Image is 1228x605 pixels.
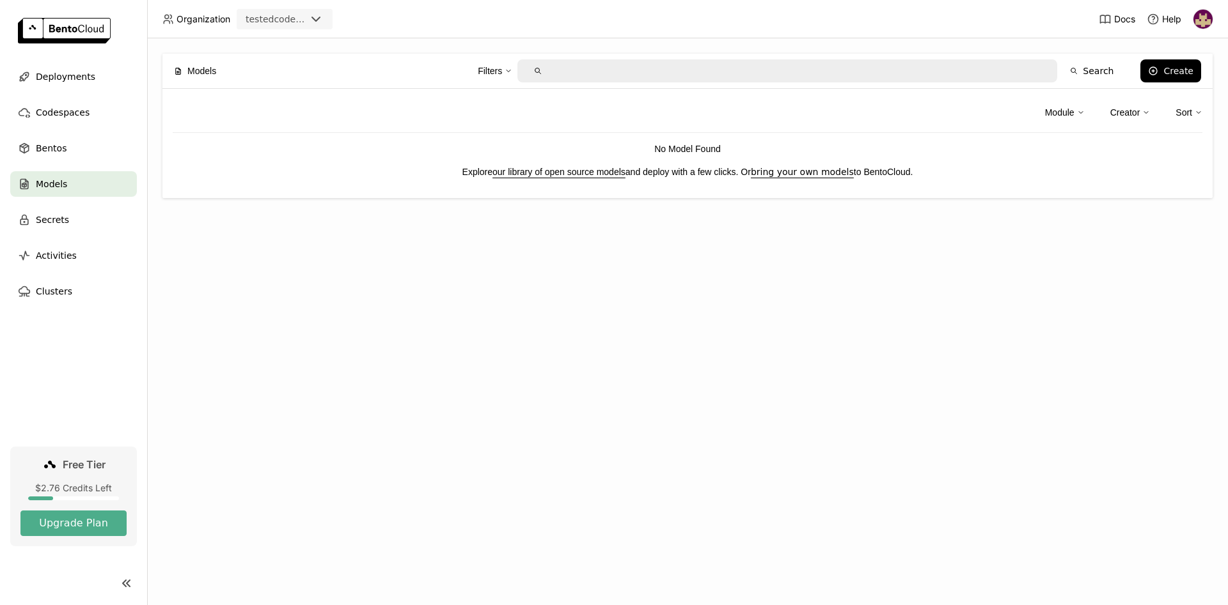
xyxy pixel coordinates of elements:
[1176,105,1192,119] div: Sort
[1110,99,1151,126] div: Creator
[36,105,90,120] span: Codespaces
[20,510,127,536] button: Upgrade Plan
[10,64,137,89] a: Deployments
[36,284,72,299] span: Clusters
[18,18,111,43] img: logo
[10,171,137,197] a: Models
[20,482,127,494] div: $2.76 Credits Left
[1062,59,1121,82] button: Search
[246,13,306,26] div: testedcodeployment
[36,141,67,156] span: Bentos
[10,447,137,546] a: Free Tier$2.76 Credits LeftUpgrade Plan
[10,243,137,268] a: Activities
[1163,66,1193,76] div: Create
[1045,99,1085,126] div: Module
[36,176,67,192] span: Models
[63,458,106,471] span: Free Tier
[1045,105,1074,119] div: Module
[177,13,230,25] span: Organization
[187,64,216,78] span: Models
[478,57,512,84] div: Filters
[492,167,626,177] a: our library of open source models
[1099,13,1135,26] a: Docs
[1193,10,1213,29] img: Hélio Júnior
[36,69,95,84] span: Deployments
[1162,13,1181,25] span: Help
[173,142,1202,156] p: No Model Found
[10,279,137,304] a: Clusters
[1110,105,1140,119] div: Creator
[1140,59,1201,82] button: Create
[478,64,502,78] div: Filters
[36,248,77,263] span: Activities
[307,13,308,26] input: Selected testedcodeployment.
[10,100,137,125] a: Codespaces
[173,165,1202,179] p: Explore and deploy with a few clicks. Or to BentoCloud.
[1114,13,1135,25] span: Docs
[36,212,69,227] span: Secrets
[10,135,137,161] a: Bentos
[10,207,137,233] a: Secrets
[1176,99,1202,126] div: Sort
[751,167,854,177] a: bring your own models
[1147,13,1181,26] div: Help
